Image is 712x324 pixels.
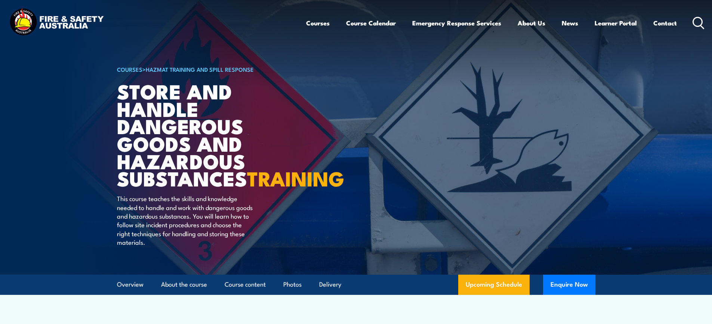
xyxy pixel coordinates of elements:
[117,65,142,73] a: COURSES
[458,275,530,295] a: Upcoming Schedule
[117,275,144,294] a: Overview
[225,275,266,294] a: Course content
[562,13,578,33] a: News
[306,13,330,33] a: Courses
[412,13,501,33] a: Emergency Response Services
[117,82,302,187] h1: Store And Handle Dangerous Goods and Hazardous Substances
[595,13,637,33] a: Learner Portal
[543,275,595,295] button: Enquire Now
[247,162,344,193] strong: TRAINING
[653,13,677,33] a: Contact
[319,275,341,294] a: Delivery
[283,275,302,294] a: Photos
[518,13,545,33] a: About Us
[117,65,302,74] h6: >
[117,194,253,246] p: This course teaches the skills and knowledge needed to handle and work with dangerous goods and h...
[161,275,207,294] a: About the course
[346,13,396,33] a: Course Calendar
[146,65,254,73] a: HAZMAT Training and Spill Response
